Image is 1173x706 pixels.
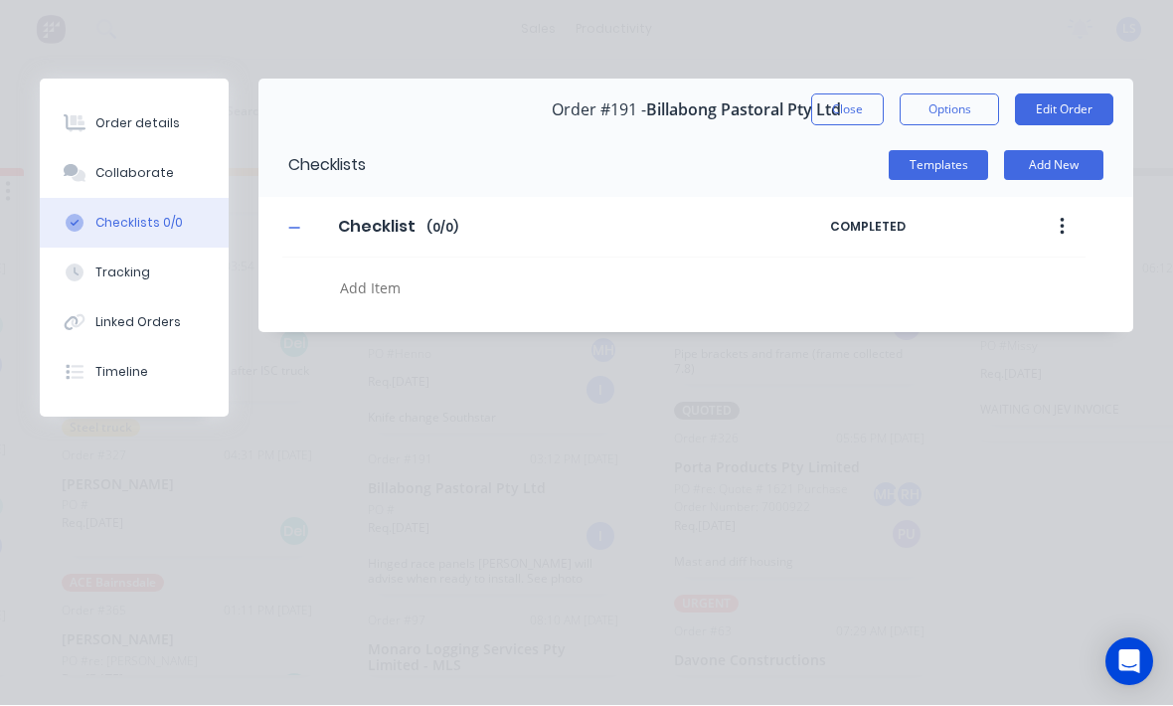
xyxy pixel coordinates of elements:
[552,101,646,120] span: Order #191 -
[40,149,229,199] button: Collaborate
[811,94,884,126] button: Close
[40,348,229,398] button: Timeline
[40,199,229,249] button: Checklists 0/0
[95,215,183,233] div: Checklists 0/0
[40,249,229,298] button: Tracking
[95,115,180,133] div: Order details
[646,101,841,120] span: Billabong Pastoral Pty Ltd
[1015,94,1113,126] button: Edit Order
[326,213,426,243] input: Enter Checklist name
[1004,151,1103,181] button: Add New
[95,165,174,183] div: Collaborate
[95,314,181,332] div: Linked Orders
[900,94,999,126] button: Options
[830,219,999,237] span: COMPLETED
[40,99,229,149] button: Order details
[889,151,988,181] button: Templates
[426,220,458,238] span: ( 0 / 0 )
[258,134,366,198] div: Checklists
[95,364,148,382] div: Timeline
[95,265,150,282] div: Tracking
[40,298,229,348] button: Linked Orders
[1105,638,1153,686] div: Open Intercom Messenger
